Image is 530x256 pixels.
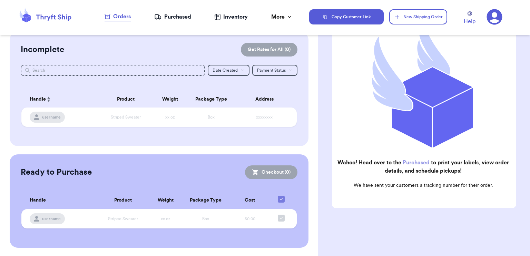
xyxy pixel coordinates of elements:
th: Weight [150,192,182,209]
span: Help [464,17,475,25]
a: Help [464,11,475,25]
div: More [271,13,293,21]
span: xx oz [165,115,175,119]
span: Handle [30,96,46,103]
span: Payment Status [257,68,286,72]
span: Box [202,217,209,221]
th: Address [236,91,297,107]
span: $0.00 [245,217,255,221]
h2: Wahoo! Head over to the to print your labels, view order details, and schedule pickups! [337,158,509,175]
h2: Incomplete [21,44,64,55]
a: Purchased [403,160,430,165]
span: xxxxxxxx [256,115,273,119]
button: Date Created [208,65,249,76]
span: Box [208,115,215,119]
span: Date Created [213,68,238,72]
button: Get Rates for All (0) [241,43,297,57]
button: Sort ascending [46,95,51,103]
button: Copy Customer Link [309,9,384,24]
span: Striped Sweater [108,217,138,221]
th: Weight [154,91,187,107]
th: Product [98,91,154,107]
input: Search [21,65,205,76]
th: Cost [230,192,270,209]
button: New Shipping Order [389,9,447,24]
th: Package Type [187,91,236,107]
th: Product [96,192,150,209]
a: Orders [105,12,131,21]
span: Handle [30,197,46,204]
button: Payment Status [252,65,297,76]
button: Checkout (0) [245,165,297,179]
h2: Ready to Purchase [21,167,92,178]
th: Package Type [182,192,230,209]
span: username [42,216,61,222]
span: xx oz [161,217,170,221]
span: username [42,114,61,120]
p: We have sent your customers a tracking number for their order. [337,182,509,189]
span: Striped Sweater [111,115,141,119]
a: Inventory [214,13,248,21]
a: Purchased [154,13,191,21]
